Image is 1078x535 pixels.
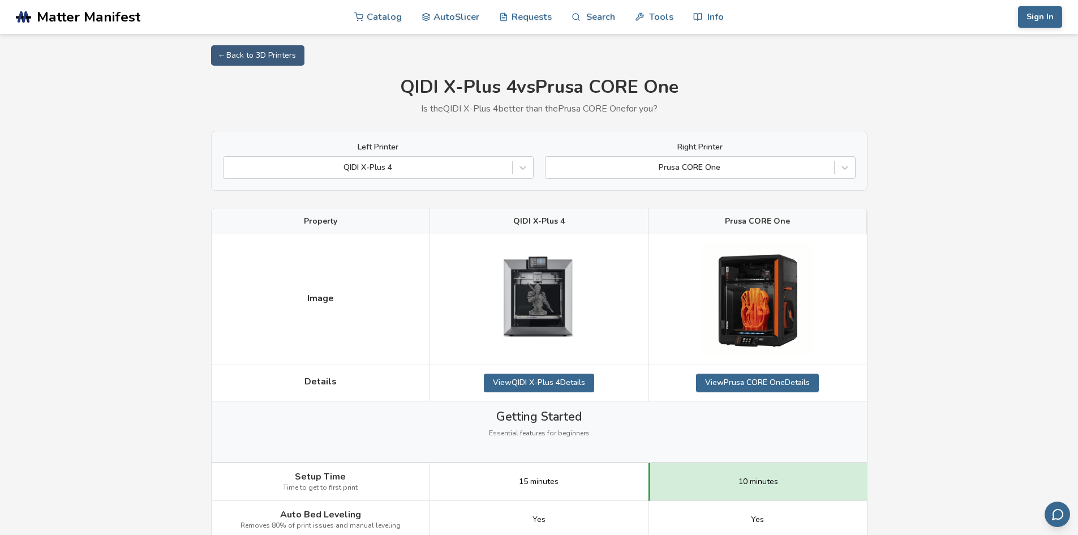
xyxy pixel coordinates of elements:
[307,293,334,303] span: Image
[304,376,337,387] span: Details
[280,510,361,520] span: Auto Bed Leveling
[295,472,346,482] span: Setup Time
[545,143,856,152] label: Right Printer
[482,243,595,356] img: QIDI X-Plus 4
[283,484,358,492] span: Time to get to first print
[696,374,819,392] a: ViewPrusa CORE OneDetails
[37,9,140,25] span: Matter Manifest
[1018,6,1062,28] button: Sign In
[223,143,534,152] label: Left Printer
[551,163,553,172] input: Prusa CORE One
[532,515,546,524] span: Yes
[519,477,559,486] span: 15 minutes
[751,515,764,524] span: Yes
[211,104,867,114] p: Is the QIDI X-Plus 4 better than the Prusa CORE One for you?
[513,217,565,226] span: QIDI X-Plus 4
[304,217,337,226] span: Property
[240,522,401,530] span: Removes 80% of print issues and manual leveling
[229,163,231,172] input: QIDI X-Plus 4
[1045,502,1070,527] button: Send feedback via email
[489,430,590,438] span: Essential features for beginners
[738,477,778,486] span: 10 minutes
[701,243,814,356] img: Prusa CORE One
[725,217,790,226] span: Prusa CORE One
[211,77,867,98] h1: QIDI X-Plus 4 vs Prusa CORE One
[496,410,582,423] span: Getting Started
[211,45,304,66] a: ← Back to 3D Printers
[484,374,594,392] a: ViewQIDI X-Plus 4Details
